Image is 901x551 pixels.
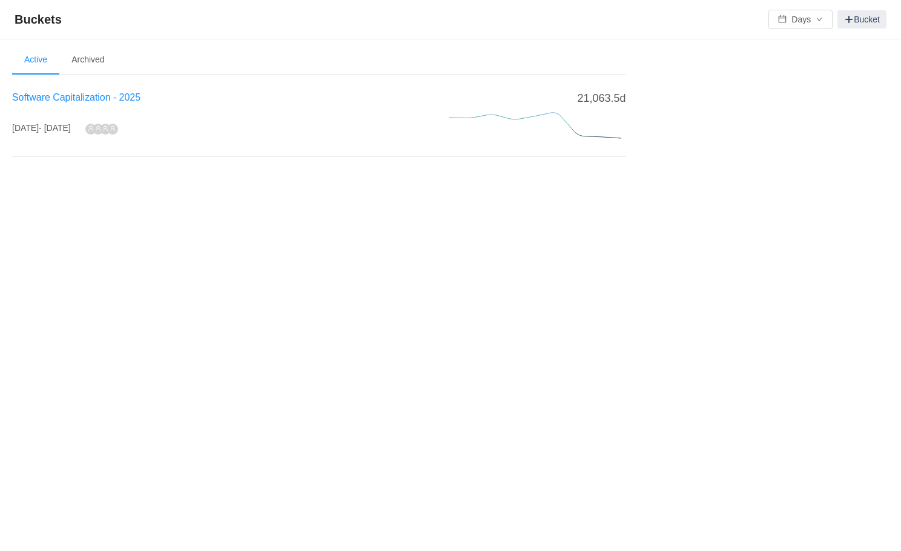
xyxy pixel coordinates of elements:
[768,10,833,29] button: icon: calendarDaysicon: down
[12,92,140,102] a: Software Capitalization - 2025
[95,125,101,132] i: icon: user
[110,125,116,132] i: icon: user
[39,123,71,133] span: - [DATE]
[59,45,116,75] li: Archived
[12,122,71,135] div: [DATE]
[12,45,59,75] li: Active
[88,125,94,132] i: icon: user
[15,10,69,29] span: Buckets
[837,10,886,28] a: Bucket
[578,90,626,107] span: 21,063.5d
[102,125,108,132] i: icon: user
